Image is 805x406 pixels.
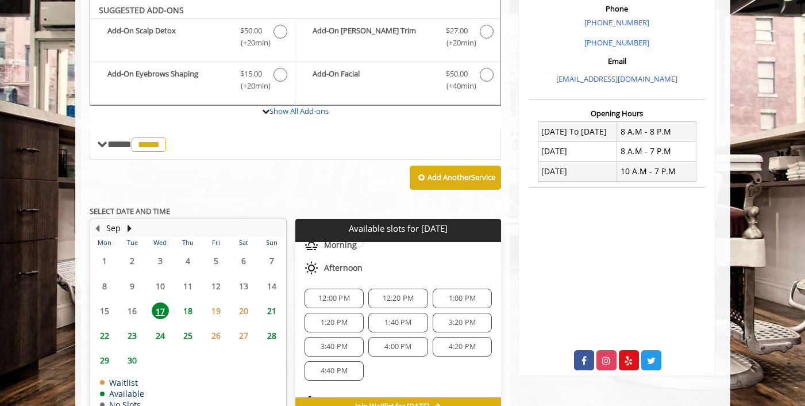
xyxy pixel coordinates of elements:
span: $27.00 [446,25,468,37]
a: Show All Add-ons [269,106,329,116]
span: $50.00 [446,68,468,80]
td: Waitlist [100,378,144,387]
span: 22 [96,327,113,344]
td: Select day26 [202,323,229,348]
td: Select day22 [91,323,118,348]
td: Select day21 [257,298,286,323]
td: 8 A.M - 8 P.M [617,122,696,141]
label: Add-On Facial [301,68,495,95]
div: 1:00 PM [433,289,492,308]
td: Select day17 [146,298,174,323]
button: Next Month [125,222,134,235]
img: afternoon slots [305,261,318,275]
div: 1:40 PM [368,313,427,332]
span: 4:20 PM [449,342,476,351]
h3: Opening Hours [529,109,705,117]
span: 30 [124,352,141,369]
span: Morning [324,240,357,250]
th: Mon [91,237,118,248]
td: Select day24 [146,323,174,348]
td: Available [100,389,144,398]
div: 4:40 PM [305,361,364,381]
b: Add-On Facial [313,68,434,92]
div: 12:00 PM [305,289,364,308]
span: 25 [179,327,197,344]
span: (+20min ) [234,80,268,92]
div: 3:20 PM [433,313,492,332]
span: 18 [179,302,197,319]
td: Select day27 [230,323,257,348]
label: Add-On Scalp Detox [96,25,289,52]
b: Add-On [PERSON_NAME] Trim [313,25,434,49]
td: Select day20 [230,298,257,323]
span: 19 [207,302,225,319]
div: 3:40 PM [305,337,364,357]
td: Select day30 [118,348,146,373]
a: [PHONE_NUMBER] [584,37,649,48]
span: 28 [263,327,280,344]
span: 12:20 PM [383,294,414,303]
div: 4:20 PM [433,337,492,357]
span: $15.00 [240,68,262,80]
div: 12:20 PM [368,289,427,308]
label: Add-On Eyebrows Shaping [96,68,289,95]
div: 4:00 PM [368,337,427,357]
p: Available slots for [DATE] [300,224,496,233]
th: Thu [174,237,202,248]
div: 1:20 PM [305,313,364,332]
span: 4:00 PM [384,342,411,351]
span: 3:20 PM [449,318,476,327]
img: morning slots [305,238,318,252]
b: SELECT DATE AND TIME [90,206,170,216]
span: 29 [96,352,113,369]
span: 21 [263,302,280,319]
td: [DATE] To [DATE] [538,122,617,141]
span: 12:00 PM [318,294,350,303]
span: 17 [152,302,169,319]
span: 3:40 PM [321,342,348,351]
h3: Email [531,57,702,65]
td: Select day18 [174,298,202,323]
span: 26 [207,327,225,344]
button: Sep [106,222,121,235]
b: SUGGESTED ADD-ONS [99,5,184,16]
span: (+20min ) [234,37,268,49]
span: 20 [235,302,252,319]
th: Fri [202,237,229,248]
h3: Phone [531,5,702,13]
span: 4:40 PM [321,366,348,376]
th: Sat [230,237,257,248]
span: 1:00 PM [449,294,476,303]
td: [DATE] [538,162,617,181]
b: Add-On Eyebrows Shaping [107,68,229,92]
button: Add AnotherService [410,166,501,190]
span: Evening [324,397,355,406]
span: $50.00 [240,25,262,37]
span: (+40min ) [440,80,473,92]
span: (+20min ) [440,37,473,49]
td: Select day19 [202,298,229,323]
td: 10 A.M - 7 P.M [617,162,696,181]
span: 1:40 PM [384,318,411,327]
td: Select day28 [257,323,286,348]
td: Select day29 [91,348,118,373]
b: Add Another Service [427,172,495,182]
b: Add-On Scalp Detox [107,25,229,49]
td: Select day23 [118,323,146,348]
a: [PHONE_NUMBER] [584,17,649,28]
button: Previous Month [93,222,102,235]
span: 24 [152,327,169,344]
span: 1:20 PM [321,318,348,327]
th: Wed [146,237,174,248]
span: 23 [124,327,141,344]
td: Select day25 [174,323,202,348]
th: Tue [118,237,146,248]
td: 8 A.M - 7 P.M [617,141,696,161]
label: Add-On Beard Trim [301,25,495,52]
span: 27 [235,327,252,344]
td: [DATE] [538,141,617,161]
a: [EMAIL_ADDRESS][DOMAIN_NAME] [556,74,677,84]
span: Afternoon [324,263,363,273]
th: Sun [257,237,286,248]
